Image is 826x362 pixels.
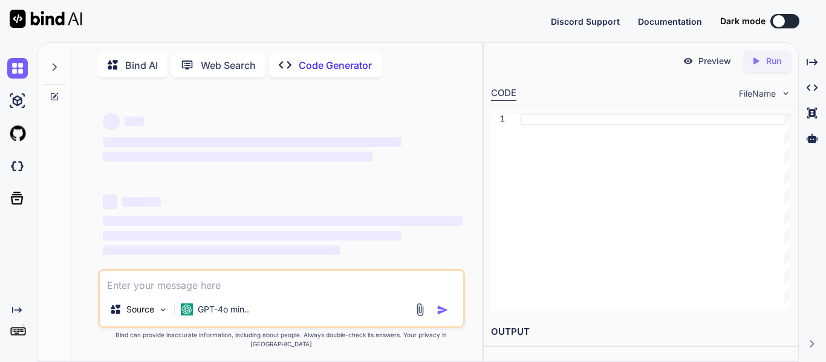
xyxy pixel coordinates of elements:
img: attachment [413,303,427,317]
img: chevron down [781,88,791,99]
p: Web Search [201,58,256,73]
img: icon [437,304,449,316]
span: ‌ [103,137,402,147]
span: ‌ [103,216,463,226]
img: Pick Models [158,305,168,315]
img: preview [683,56,694,66]
div: 1 [491,114,505,125]
span: ‌ [103,152,372,161]
span: ‌ [103,195,117,209]
img: githubLight [7,123,28,144]
button: Documentation [638,15,702,28]
p: Bind AI [125,58,158,73]
span: ‌ [125,117,144,126]
p: Source [126,303,154,315]
span: Documentation [638,16,702,27]
button: Discord Support [551,15,620,28]
span: ‌ [122,197,161,207]
p: Preview [698,55,731,67]
p: Run [766,55,781,67]
p: Code Generator [299,58,372,73]
p: GPT-4o min.. [198,303,249,315]
span: ‌ [103,231,402,241]
span: Discord Support [551,16,620,27]
h2: OUTPUT [484,318,798,346]
img: ai-studio [7,91,28,111]
span: FileName [739,88,776,100]
span: ‌ [103,245,340,255]
img: chat [7,58,28,79]
img: GPT-4o mini [181,303,193,315]
p: Bind can provide inaccurate information, including about people. Always double-check its answers.... [98,331,465,349]
span: ‌ [103,113,120,130]
img: Bind AI [10,10,82,28]
span: Dark mode [720,15,766,27]
div: CODE [491,86,516,101]
img: darkCloudIdeIcon [7,156,28,176]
